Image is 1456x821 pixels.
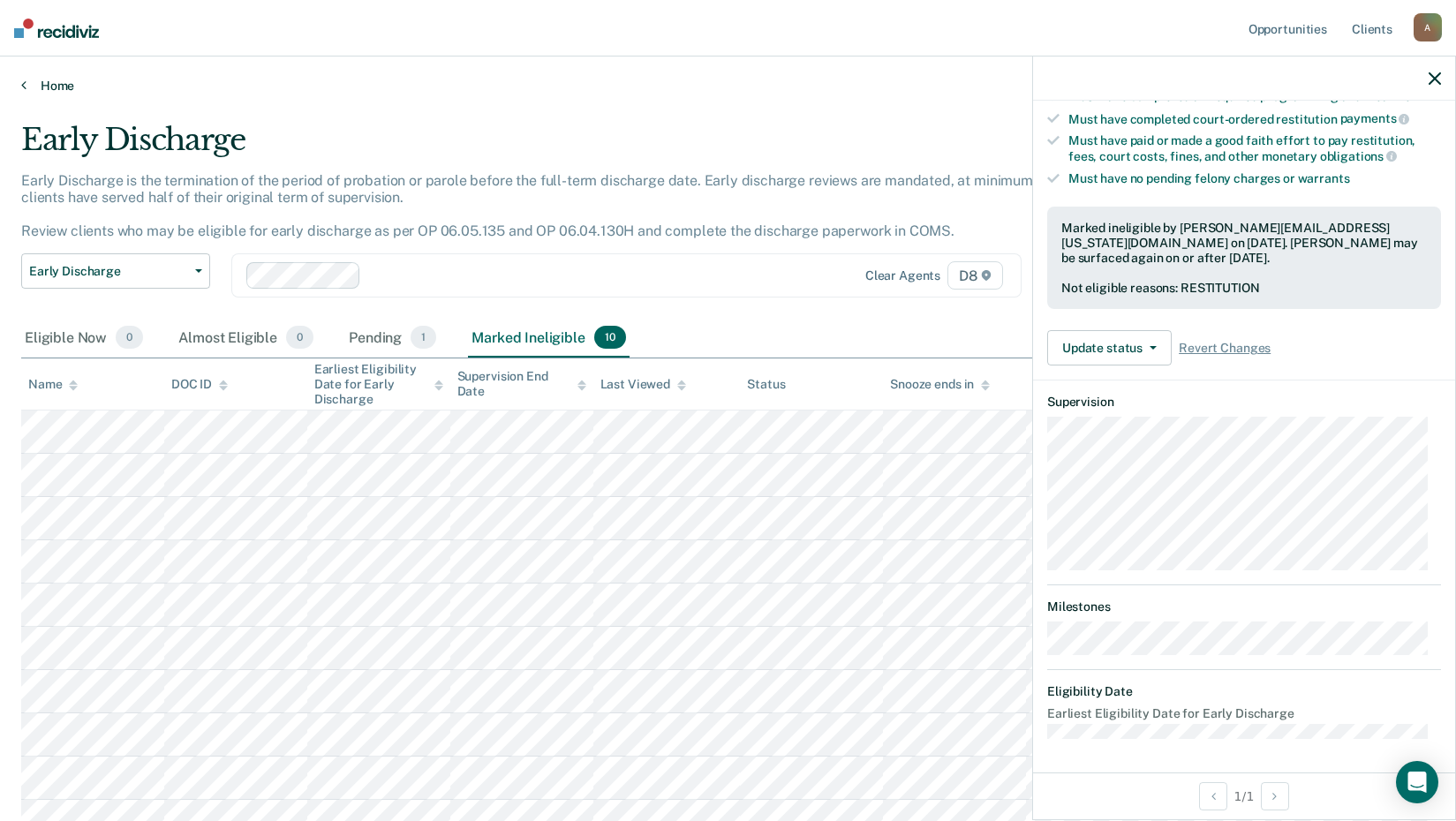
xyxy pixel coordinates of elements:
span: D8 [947,261,1003,290]
div: Status [747,377,785,392]
div: A [1414,13,1442,41]
div: Not eligible reasons: RESTITUTION [1061,281,1427,296]
div: 1 / 1 [1033,772,1455,819]
span: obligations [1320,149,1397,163]
span: Early Discharge [29,264,188,279]
div: DOC ID [171,377,228,392]
dt: Supervision [1047,395,1441,410]
dt: Eligibility Date [1047,684,1441,699]
div: Eligible Now [21,319,147,358]
span: 0 [286,326,313,349]
div: Must have completed court-ordered restitution [1068,111,1441,127]
span: 10 [594,326,626,349]
div: Open Intercom Messenger [1396,761,1438,803]
div: Last Viewed [600,377,686,392]
span: payments [1340,111,1410,125]
p: Early Discharge is the termination of the period of probation or parole before the full-term disc... [21,172,1071,240]
button: Previous Opportunity [1199,782,1227,810]
dt: Milestones [1047,599,1441,614]
div: Must have paid or made a good faith effort to pay restitution, fees, court costs, fines, and othe... [1068,133,1441,163]
div: Supervision End Date [457,369,586,399]
div: Marked ineligible by [PERSON_NAME][EMAIL_ADDRESS][US_STATE][DOMAIN_NAME] on [DATE]. [PERSON_NAME]... [1061,221,1427,265]
div: Earliest Eligibility Date for Early Discharge [314,362,443,406]
span: warrants [1298,171,1350,185]
div: Must have no pending felony charges or [1068,171,1441,186]
div: Early Discharge [21,122,1113,172]
img: Recidiviz [14,19,99,38]
span: Revert Changes [1179,341,1271,356]
span: treatment [1364,89,1423,103]
div: Marked Ineligible [468,319,629,358]
span: 0 [116,326,143,349]
span: 1 [411,326,436,349]
div: Name [28,377,78,392]
div: Snooze ends in [890,377,990,392]
button: Next Opportunity [1261,782,1289,810]
button: Update status [1047,330,1172,365]
div: Almost Eligible [175,319,317,358]
div: Pending [345,319,440,358]
dt: Earliest Eligibility Date for Early Discharge [1047,706,1441,721]
div: Clear agents [865,268,940,283]
a: Home [21,78,1435,94]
